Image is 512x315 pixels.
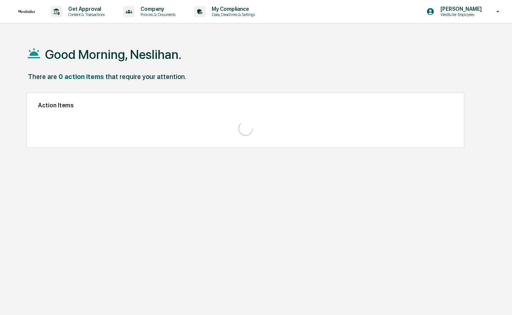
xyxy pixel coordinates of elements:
p: Data, Deadlines & Settings [206,12,259,17]
p: [PERSON_NAME] [434,6,486,12]
p: Content & Transactions [62,12,108,17]
p: Get Approval [62,6,108,12]
p: Company [135,6,179,12]
h2: Action Items [38,102,453,109]
div: There are [28,73,57,81]
div: that require your attention. [105,73,186,81]
h1: Good Morning, Neslihan. [45,47,181,62]
p: Westfuller Employees [434,12,486,17]
div: 0 action items [59,73,104,81]
p: My Compliance [206,6,259,12]
img: logo [18,10,36,13]
p: Policies & Documents [135,12,179,17]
